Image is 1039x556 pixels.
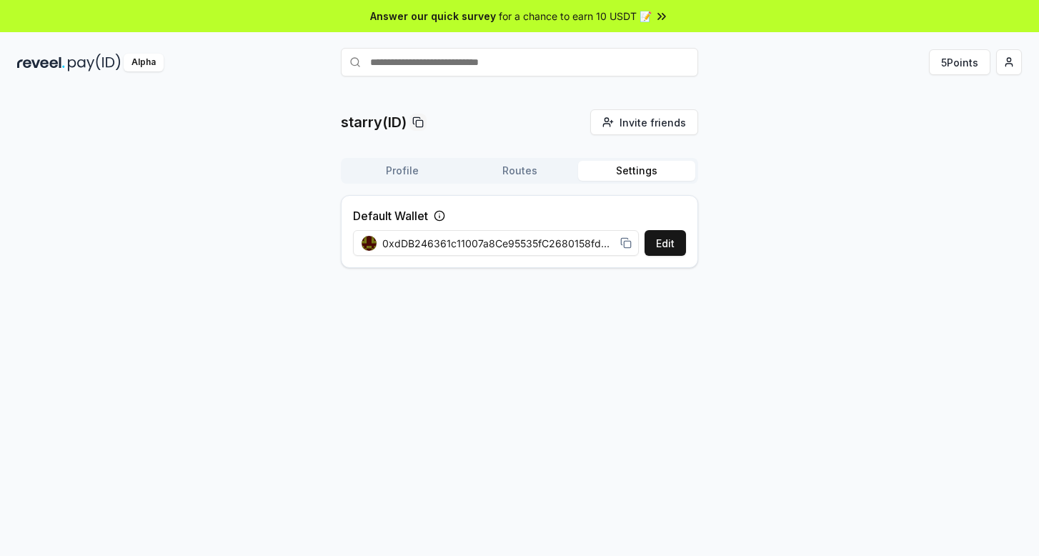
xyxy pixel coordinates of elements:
[370,9,496,24] span: Answer our quick survey
[578,161,695,181] button: Settings
[461,161,578,181] button: Routes
[353,207,428,224] label: Default Wallet
[124,54,164,71] div: Alpha
[590,109,698,135] button: Invite friends
[68,54,121,71] img: pay_id
[341,112,407,132] p: starry(ID)
[929,49,990,75] button: 5Points
[499,9,652,24] span: for a chance to earn 10 USDT 📝
[620,115,686,130] span: Invite friends
[344,161,461,181] button: Profile
[645,230,686,256] button: Edit
[382,236,615,251] span: 0xdDB246361c11007a8Ce95535fC2680158fd2Aee0
[17,54,65,71] img: reveel_dark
